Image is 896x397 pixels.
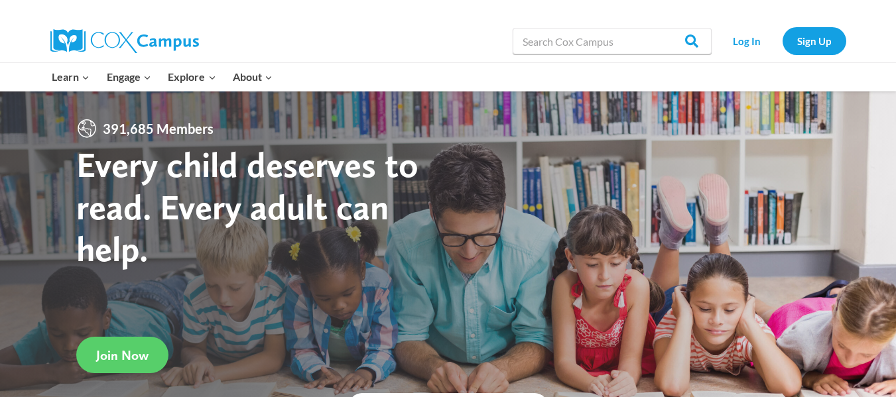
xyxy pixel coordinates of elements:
nav: Primary Navigation [44,63,281,91]
span: Learn [52,68,90,85]
a: Log In [718,27,776,54]
strong: Every child deserves to read. Every adult can help. [76,143,418,270]
span: About [233,68,273,85]
span: Engage [107,68,151,85]
span: Explore [168,68,216,85]
span: 391,685 Members [97,118,219,139]
span: Join Now [96,347,149,363]
input: Search Cox Campus [513,28,712,54]
a: Sign Up [783,27,846,54]
a: Join Now [76,337,168,373]
img: Cox Campus [50,29,199,53]
nav: Secondary Navigation [718,27,846,54]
